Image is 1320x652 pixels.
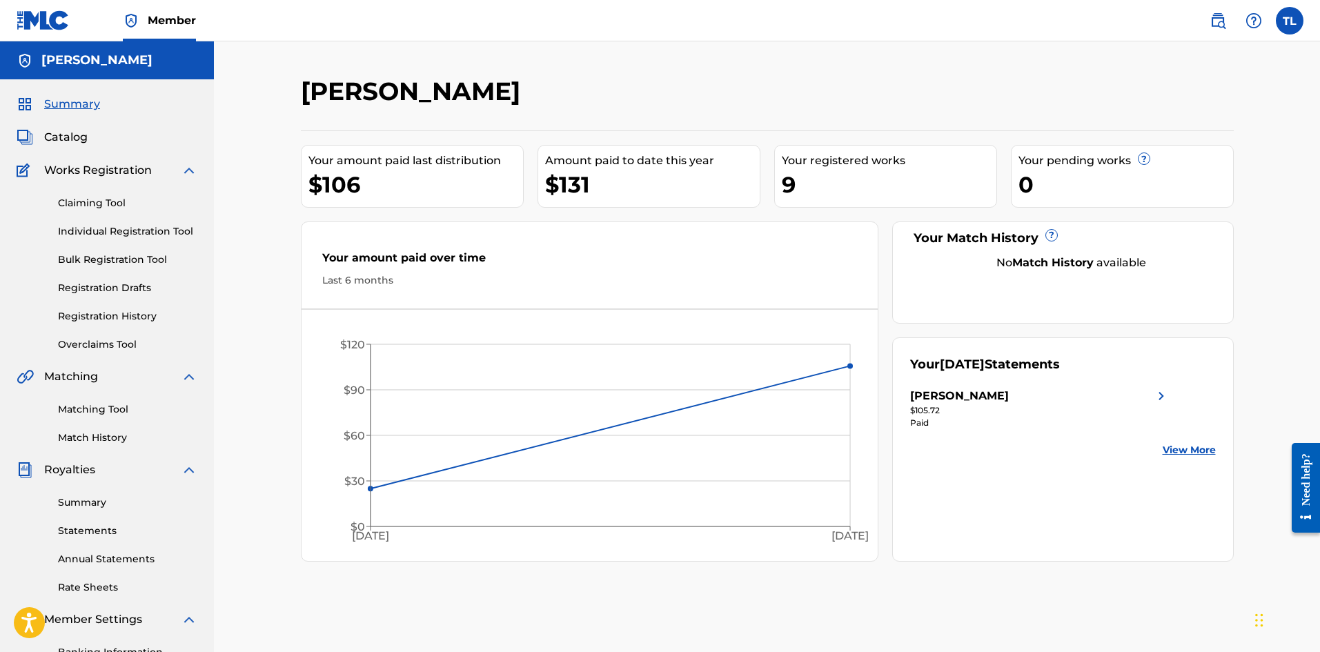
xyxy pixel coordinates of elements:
[1046,230,1057,241] span: ?
[831,530,869,543] tspan: [DATE]
[58,431,197,445] a: Match History
[782,152,996,169] div: Your registered works
[44,368,98,385] span: Matching
[339,338,364,351] tspan: $120
[181,368,197,385] img: expand
[351,530,388,543] tspan: [DATE]
[1153,388,1170,404] img: right chevron icon
[58,337,197,352] a: Overclaims Tool
[44,611,142,628] span: Member Settings
[940,357,985,372] span: [DATE]
[910,388,1009,404] div: [PERSON_NAME]
[308,169,523,200] div: $106
[910,355,1060,374] div: Your Statements
[343,429,364,442] tspan: $60
[910,404,1170,417] div: $105.72
[181,162,197,179] img: expand
[545,169,760,200] div: $131
[322,273,858,288] div: Last 6 months
[58,580,197,595] a: Rate Sheets
[44,96,100,112] span: Summary
[927,255,1216,271] div: No available
[545,152,760,169] div: Amount paid to date this year
[1276,7,1303,34] div: User Menu
[17,368,34,385] img: Matching
[181,611,197,628] img: expand
[1018,169,1233,200] div: 0
[17,611,33,628] img: Member Settings
[301,76,527,107] h2: [PERSON_NAME]
[44,462,95,478] span: Royalties
[1012,256,1094,269] strong: Match History
[58,253,197,267] a: Bulk Registration Tool
[1255,600,1263,641] div: Drag
[17,129,88,146] a: CatalogCatalog
[58,281,197,295] a: Registration Drafts
[17,52,33,69] img: Accounts
[58,402,197,417] a: Matching Tool
[782,169,996,200] div: 9
[1251,586,1320,652] iframe: Chat Widget
[58,224,197,239] a: Individual Registration Tool
[308,152,523,169] div: Your amount paid last distribution
[343,384,364,397] tspan: $90
[58,552,197,566] a: Annual Statements
[1210,12,1226,29] img: search
[1163,443,1216,457] a: View More
[44,129,88,146] span: Catalog
[1018,152,1233,169] div: Your pending works
[1245,12,1262,29] img: help
[41,52,152,68] h5: TREYLON LEWIS
[58,309,197,324] a: Registration History
[17,10,70,30] img: MLC Logo
[322,250,858,273] div: Your amount paid over time
[44,162,152,179] span: Works Registration
[123,12,139,29] img: Top Rightsholder
[1139,153,1150,164] span: ?
[910,229,1216,248] div: Your Match History
[181,462,197,478] img: expand
[58,196,197,210] a: Claiming Tool
[344,475,364,488] tspan: $30
[17,162,35,179] img: Works Registration
[148,12,196,28] span: Member
[1281,433,1320,544] iframe: Resource Center
[17,129,33,146] img: Catalog
[17,96,33,112] img: Summary
[910,388,1170,429] a: [PERSON_NAME]right chevron icon$105.72Paid
[1204,7,1232,34] a: Public Search
[58,495,197,510] a: Summary
[17,462,33,478] img: Royalties
[350,520,364,533] tspan: $0
[910,417,1170,429] div: Paid
[58,524,197,538] a: Statements
[17,96,100,112] a: SummarySummary
[1240,7,1268,34] div: Help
